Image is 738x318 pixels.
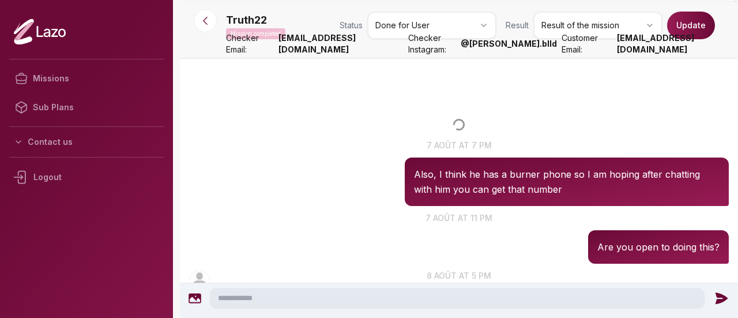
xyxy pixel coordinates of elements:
span: Customer Email: [562,32,612,55]
p: Are you open to doing this? [597,240,720,255]
span: Checker Email: [226,32,274,55]
p: 7 août at 11 pm [180,212,738,224]
span: Status [340,20,363,31]
strong: @ [PERSON_NAME].blld [461,38,557,50]
a: Missions [9,64,164,93]
a: Sub Plans [9,93,164,122]
strong: [EMAIL_ADDRESS][DOMAIN_NAME] [278,32,404,55]
span: Checker Instagram: [408,32,456,55]
p: Also, I think he has a burner phone so I am hoping after chatting with him you can get that number [414,167,720,197]
button: Update [667,12,715,39]
p: Truth22 [226,12,267,28]
p: 7 août at 7 pm [180,139,738,151]
p: Mission completed [226,28,285,39]
span: Result [506,20,529,31]
p: 8 août at 5 pm [180,270,738,282]
div: Logout [9,162,164,192]
button: Contact us [9,132,164,152]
